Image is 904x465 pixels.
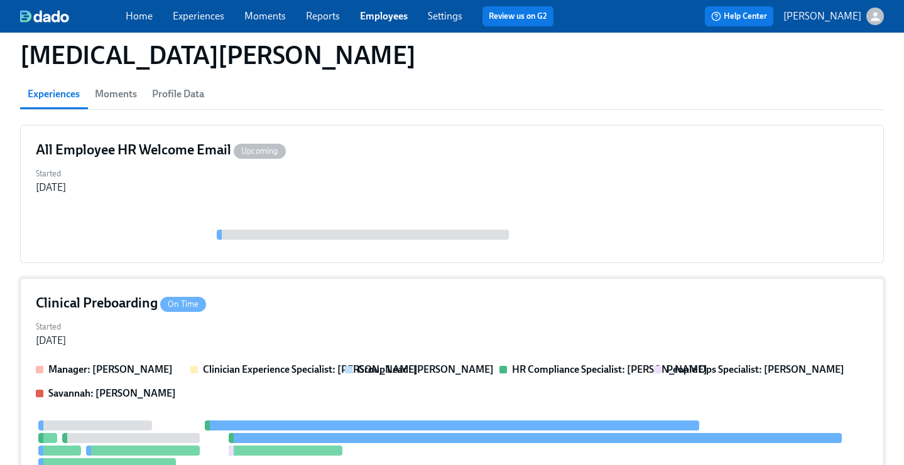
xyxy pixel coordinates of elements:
p: [PERSON_NAME] [783,9,861,23]
span: Help Center [711,10,767,23]
h4: All Employee HR Welcome Email [36,141,286,159]
strong: Group Lead: [PERSON_NAME] [357,363,494,375]
a: Reports [306,10,340,22]
a: Experiences [173,10,224,22]
h4: Clinical Preboarding [36,294,206,313]
button: Review us on G2 [482,6,553,26]
button: [PERSON_NAME] [783,8,884,25]
a: Review us on G2 [489,10,547,23]
a: dado [20,10,126,23]
button: Help Center [705,6,773,26]
h1: [MEDICAL_DATA][PERSON_NAME] [20,40,415,70]
strong: Clinician Experience Specialist: [PERSON_NAME] [203,363,418,375]
span: Experiences [28,85,80,103]
a: Home [126,10,153,22]
label: Started [36,167,66,181]
span: Upcoming [234,146,286,156]
strong: Savannah: [PERSON_NAME] [48,387,176,399]
span: On Time [160,299,206,309]
a: Moments [244,10,286,22]
strong: Manager: [PERSON_NAME] [48,363,173,375]
strong: HR Compliance Specialist: [PERSON_NAME] [512,363,707,375]
label: Started [36,320,66,334]
span: Moments [95,85,137,103]
strong: People Ops Specialist: [PERSON_NAME] [667,363,844,375]
img: dado [20,10,69,23]
span: Profile Data [152,85,204,103]
div: [DATE] [36,181,66,195]
a: Settings [428,10,462,22]
a: Employees [360,10,408,22]
div: [DATE] [36,334,66,348]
